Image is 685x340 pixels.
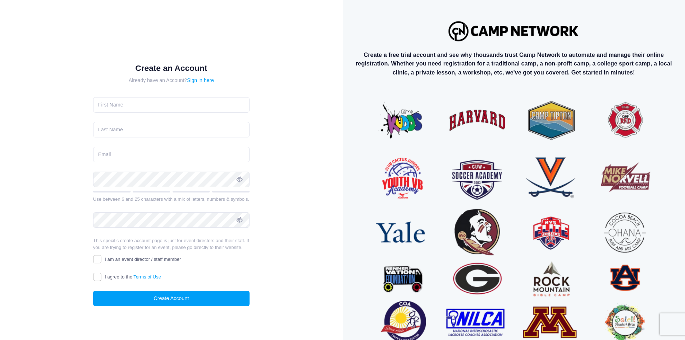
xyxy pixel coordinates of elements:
[93,291,250,306] button: Create Account
[93,147,250,162] input: Email
[93,255,101,263] input: I am an event director / staff member
[93,122,250,137] input: Last Name
[348,50,679,77] p: Create a free trial account and see why thousands trust Camp Network to automate and manage their...
[187,77,214,83] a: Sign in here
[93,196,250,203] div: Use between 6 and 25 characters with a mix of letters, numbers & symbols.
[93,77,250,84] div: Already have an Account?
[93,97,250,113] input: First Name
[93,237,250,251] p: This specific create account page is just for event directors and their staff. If you are trying ...
[105,257,181,262] span: I am an event director / staff member
[93,273,101,281] input: I agree to theTerms of Use
[93,63,250,73] h1: Create an Account
[445,18,583,45] img: Logo
[133,274,161,280] a: Terms of Use
[105,274,161,280] span: I agree to the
